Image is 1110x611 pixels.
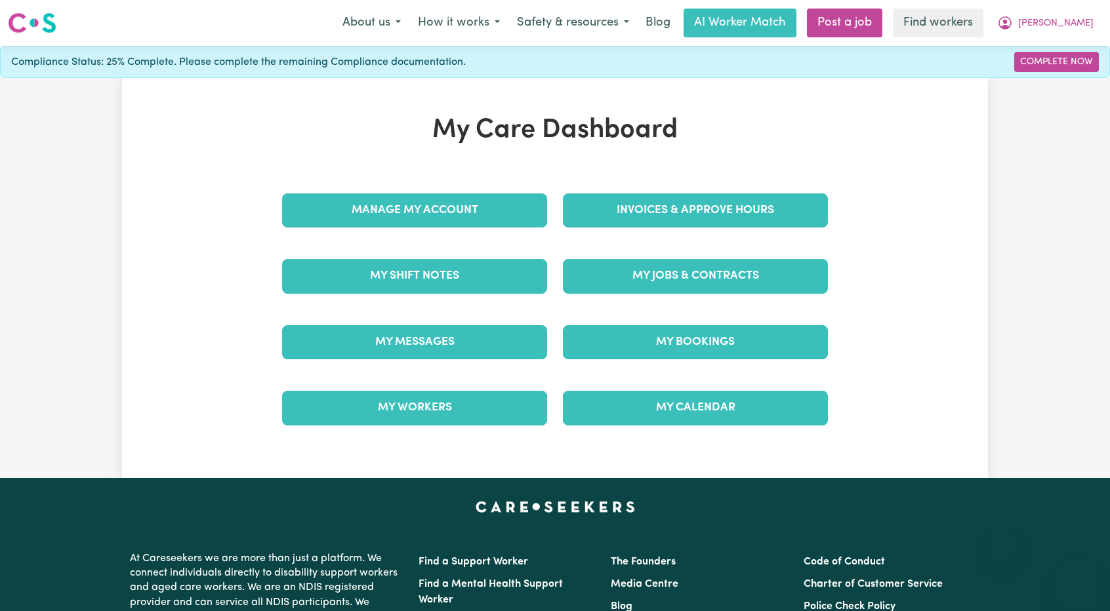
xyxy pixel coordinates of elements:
a: My Calendar [563,391,828,425]
button: My Account [989,9,1102,37]
h1: My Care Dashboard [274,115,836,146]
iframe: Close message [989,527,1016,553]
button: About us [334,9,409,37]
a: Complete Now [1014,52,1099,72]
a: My Shift Notes [282,259,547,293]
a: Careseekers logo [8,8,56,38]
a: My Jobs & Contracts [563,259,828,293]
img: Careseekers logo [8,11,56,35]
a: Find a Mental Health Support Worker [419,579,563,605]
span: Compliance Status: 25% Complete. Please complete the remaining Compliance documentation. [11,54,466,70]
button: How it works [409,9,508,37]
a: Find workers [893,9,983,37]
span: [PERSON_NAME] [1018,16,1094,31]
a: Invoices & Approve Hours [563,193,828,227]
a: The Founders [611,557,676,567]
a: Manage My Account [282,193,547,227]
a: Careseekers home page [476,502,635,512]
a: My Workers [282,391,547,425]
button: Safety & resources [508,9,638,37]
iframe: Button to launch messaging window [1058,559,1100,601]
a: Post a job [807,9,882,37]
a: My Messages [282,325,547,359]
a: Blog [638,9,678,37]
a: AI Worker Match [684,9,796,37]
a: Media Centre [611,579,678,589]
a: Code of Conduct [804,557,885,567]
a: My Bookings [563,325,828,359]
a: Find a Support Worker [419,557,528,567]
a: Charter of Customer Service [804,579,943,589]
